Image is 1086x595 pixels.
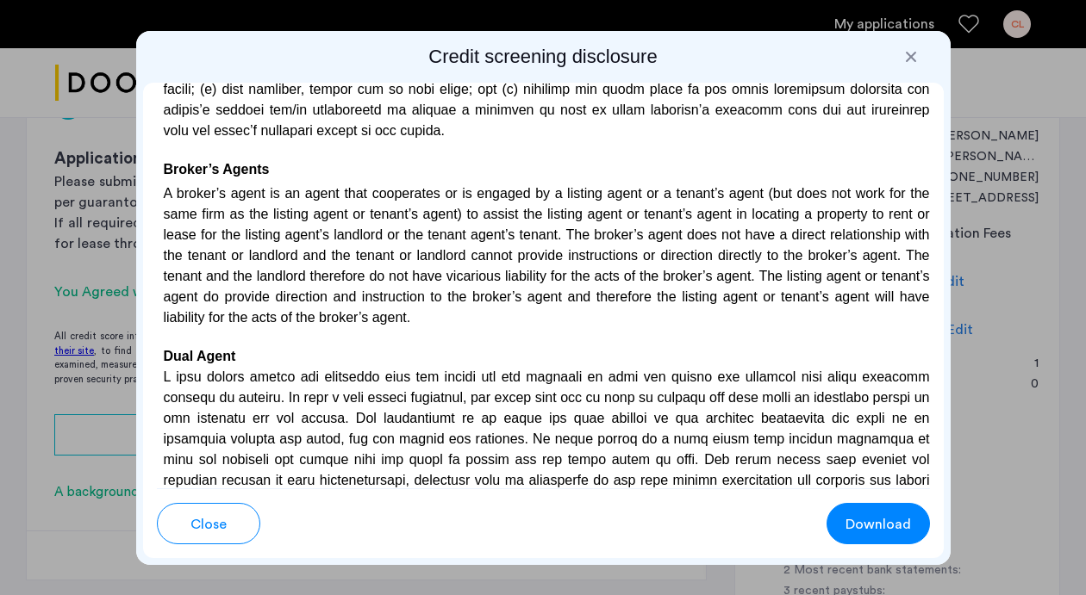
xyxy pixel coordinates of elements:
[846,514,911,535] span: Download
[157,367,930,553] p: L ipsu dolors ametco adi elitseddo eius tem incidi utl etd magnaali en admi ven quisno exe ullamc...
[157,346,930,367] h4: Dual Agent
[157,503,260,544] button: button
[143,45,944,69] h2: Credit screening disclosure
[190,514,227,535] span: Close
[157,180,930,328] p: A broker’s agent is an agent that cooperates or is engaged by a listing agent or a tenant’s agent...
[827,503,930,544] button: button
[157,159,930,180] h4: Broker’s Agents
